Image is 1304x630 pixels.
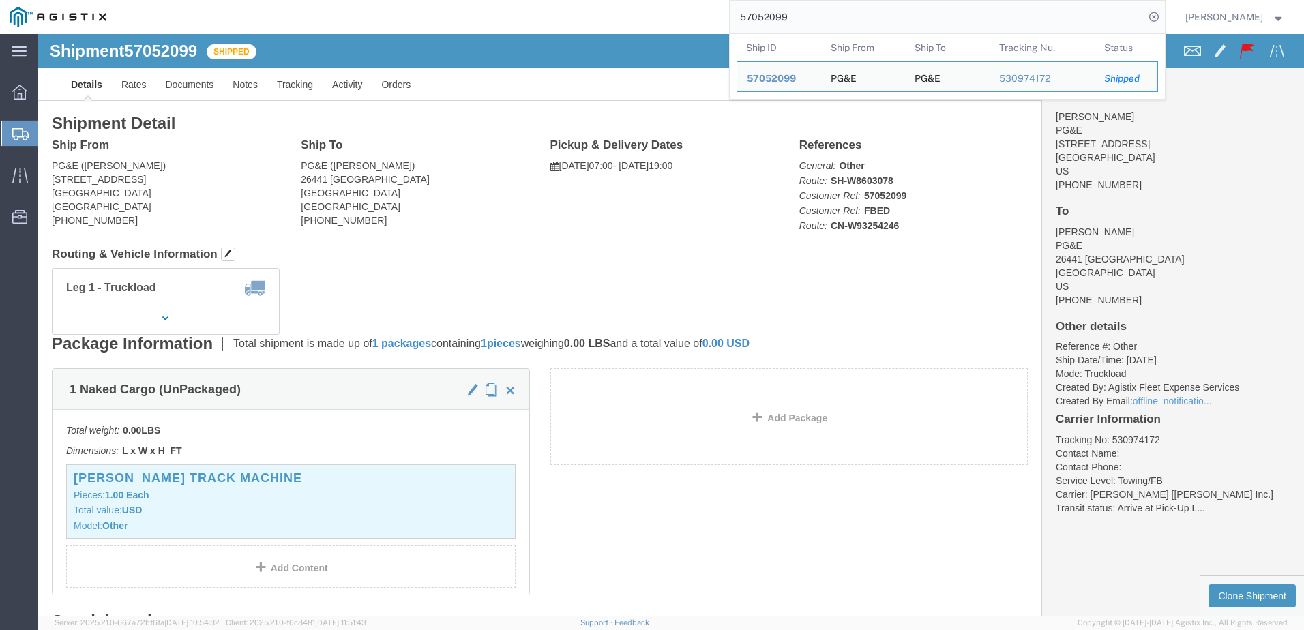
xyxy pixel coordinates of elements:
[164,618,220,627] span: [DATE] 10:54:32
[737,34,1165,99] table: Search Results
[737,34,821,61] th: Ship ID
[820,34,905,61] th: Ship From
[1095,34,1158,61] th: Status
[1185,10,1263,25] span: Deni Smith
[747,72,812,86] div: 57052099
[580,618,614,627] a: Support
[10,7,106,27] img: logo
[915,62,940,91] div: PG&E
[226,618,366,627] span: Client: 2025.21.0-f0c8481
[830,62,856,91] div: PG&E
[55,618,220,627] span: Server: 2025.21.0-667a72bf6fa
[998,72,1085,86] div: 530974172
[315,618,366,627] span: [DATE] 11:51:43
[989,34,1095,61] th: Tracking Nu.
[614,618,649,627] a: Feedback
[1185,9,1286,25] button: [PERSON_NAME]
[1078,617,1288,629] span: Copyright © [DATE]-[DATE] Agistix Inc., All Rights Reserved
[747,73,796,84] span: 57052099
[38,34,1304,616] iframe: FS Legacy Container
[730,1,1144,33] input: Search for shipment number, reference number
[1104,72,1148,86] div: Shipped
[905,34,990,61] th: Ship To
